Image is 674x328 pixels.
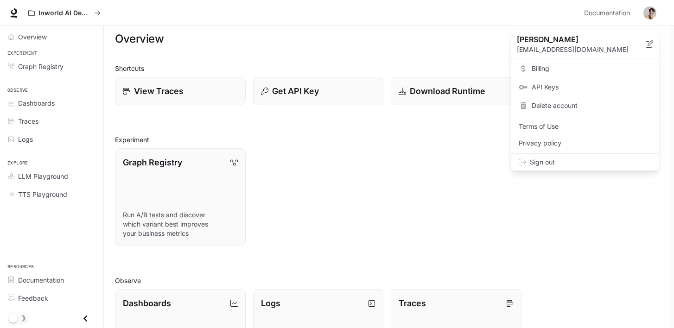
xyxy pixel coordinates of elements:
[519,139,651,148] span: Privacy policy
[511,30,659,58] div: [PERSON_NAME][EMAIL_ADDRESS][DOMAIN_NAME]
[532,64,651,73] span: Billing
[530,158,651,167] span: Sign out
[517,34,631,45] p: [PERSON_NAME]
[513,79,657,95] a: API Keys
[513,118,657,135] a: Terms of Use
[513,60,657,77] a: Billing
[517,45,646,54] p: [EMAIL_ADDRESS][DOMAIN_NAME]
[532,82,651,92] span: API Keys
[513,97,657,114] div: Delete account
[519,122,651,131] span: Terms of Use
[532,101,651,110] span: Delete account
[511,154,659,170] div: Sign out
[513,135,657,151] a: Privacy policy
